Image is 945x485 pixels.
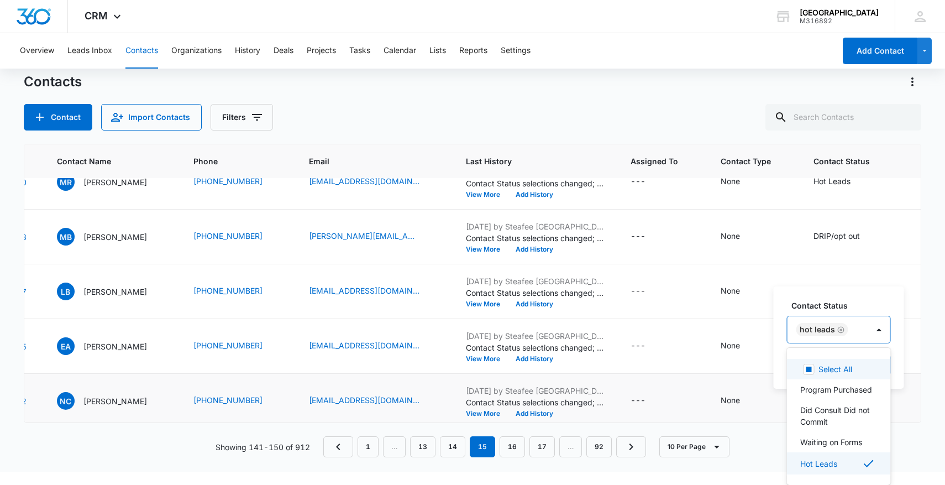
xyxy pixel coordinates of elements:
[125,33,158,69] button: Contacts
[721,394,740,406] div: None
[459,33,487,69] button: Reports
[466,246,508,253] button: View More
[57,228,167,246] div: Contact Name - Megan Bucellato - Select to Edit Field
[57,173,167,191] div: Contact Name - Michael R Lind - Select to Edit Field
[813,175,851,187] div: Hot Leads
[631,230,665,243] div: Assigned To - - Select to Edit Field
[216,441,310,453] p: Showing 141-150 of 912
[800,436,862,448] p: Waiting on Forms
[466,385,604,397] p: [DATE] by Steafee [GEOGRAPHIC_DATA]
[800,8,879,17] div: account name
[466,330,604,342] p: [DATE] by Steafee [GEOGRAPHIC_DATA]
[466,232,604,244] p: Contact Status selections changed; Hot Leads was removed and DRIP/opt out was added.
[508,246,561,253] button: Add History
[193,394,282,408] div: Phone - +14424381385 - Select to Edit Field
[800,384,872,395] p: Program Purchased
[57,228,75,246] span: MB
[466,342,604,353] p: Contact Status selections changed; None was removed and Hot Leads was added.
[323,436,646,457] nav: Pagination
[508,356,561,362] button: Add History
[193,394,262,406] a: [PHONE_NUMBER]
[721,285,760,298] div: Contact Type - None - Select to Edit Field
[235,33,260,69] button: History
[659,436,729,457] button: 10 Per Page
[309,340,439,353] div: Email - elecia7791@gmail.com - Select to Edit Field
[193,285,282,298] div: Phone - +19097202190 - Select to Edit Field
[83,231,147,243] p: [PERSON_NAME]
[466,221,604,232] p: [DATE] by Steafee [GEOGRAPHIC_DATA]
[616,436,646,457] a: Next Page
[529,436,555,457] a: Page 17
[323,436,353,457] a: Previous Page
[309,285,419,296] a: [EMAIL_ADDRESS][DOMAIN_NAME]
[721,155,771,167] span: Contact Type
[57,337,75,355] span: EA
[466,356,508,362] button: View More
[309,230,419,242] a: [PERSON_NAME][EMAIL_ADDRESS][PERSON_NAME][DOMAIN_NAME]
[904,73,921,91] button: Actions
[193,230,282,243] div: Phone - +17606098399 - Select to Edit Field
[813,155,889,167] span: Contact Status
[500,436,525,457] a: Page 16
[466,275,604,287] p: [DATE] by Steafee [GEOGRAPHIC_DATA]
[813,230,880,243] div: Contact Status - DRIP/opt out - Select to Edit Field
[83,395,147,407] p: [PERSON_NAME]
[193,340,262,351] a: [PHONE_NUMBER]
[24,104,92,131] button: Add Contact
[466,397,604,408] p: Contact Status selections changed; None was removed and Hot Leads was added.
[309,340,419,351] a: [EMAIL_ADDRESS][DOMAIN_NAME]
[358,436,379,457] a: Page 1
[813,285,901,298] div: Contact Status - Special Purchased - Select to Edit Field
[193,340,282,353] div: Phone - +15628248318 - Select to Edit Field
[631,394,665,408] div: Assigned To - - Select to Edit Field
[631,285,665,298] div: Assigned To - - Select to Edit Field
[429,33,446,69] button: Lists
[508,410,561,417] button: Add History
[470,436,495,457] em: 15
[466,155,588,167] span: Last History
[800,458,837,470] p: Hot Leads
[309,155,423,167] span: Email
[721,230,760,243] div: Contact Type - None - Select to Edit Field
[193,175,282,189] div: Phone - +19514749607 - Select to Edit Field
[410,436,435,457] a: Page 13
[631,394,645,408] div: ---
[57,173,75,191] span: MR
[818,363,852,375] p: Select All
[101,104,202,131] button: Import Contacts
[501,33,531,69] button: Settings
[791,300,895,311] label: Contact Status
[307,33,336,69] button: Projects
[309,285,439,298] div: Email - Bachmanml@yahoo.com - Select to Edit Field
[193,175,262,187] a: [PHONE_NUMBER]
[309,175,419,187] a: [EMAIL_ADDRESS][DOMAIN_NAME]
[800,17,879,25] div: account id
[20,33,54,69] button: Overview
[193,285,262,296] a: [PHONE_NUMBER]
[508,191,561,198] button: Add History
[171,33,222,69] button: Organizations
[466,178,604,189] p: Contact Status selections changed; None was removed and Hot Leads was added.
[721,230,740,242] div: None
[631,175,665,189] div: Assigned To - - Select to Edit Field
[721,394,760,408] div: Contact Type - None - Select to Edit Field
[835,326,845,333] div: Remove Hot Leads
[631,230,645,243] div: ---
[466,191,508,198] button: View More
[466,287,604,299] p: Contact Status selections changed; None was removed and Special Purchased was added.
[57,155,151,167] span: Contact Name
[384,33,416,69] button: Calendar
[466,301,508,307] button: View More
[67,33,112,69] button: Leads Inbox
[813,230,860,242] div: DRIP/opt out
[83,341,147,352] p: [PERSON_NAME]
[765,104,921,131] input: Search Contacts
[800,404,875,427] p: Did Consult Did not Commit
[57,283,167,300] div: Contact Name - Leslie Bachman - Select to Edit Field
[309,230,439,243] div: Email - Megan.bucellato@icloud.com - Select to Edit Field
[721,340,740,351] div: None
[466,410,508,417] button: View More
[721,175,740,187] div: None
[85,10,108,22] span: CRM
[631,340,645,353] div: ---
